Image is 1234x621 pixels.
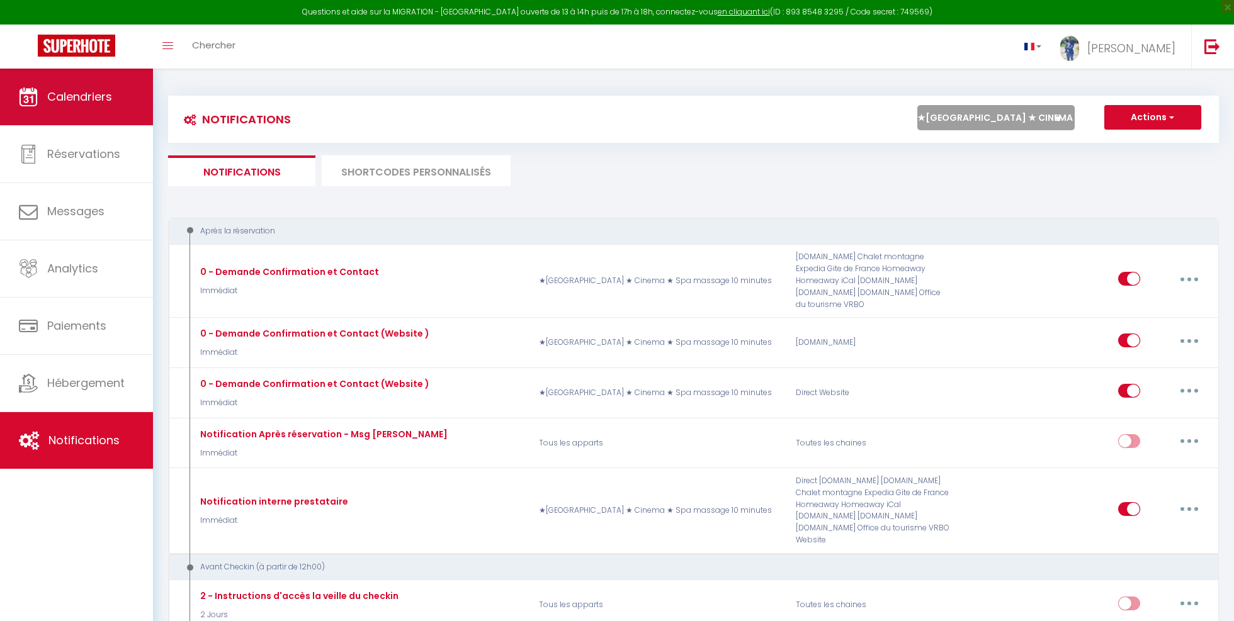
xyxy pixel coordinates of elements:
[197,377,429,391] div: 0 - Demande Confirmation et Contact (Website )
[531,475,788,546] p: ★[GEOGRAPHIC_DATA] ★ Cinema ★ Spa massage 10 minutes
[718,6,770,17] a: en cliquant ici
[531,251,788,310] p: ★[GEOGRAPHIC_DATA] ★ Cinema ★ Spa massage 10 minutes
[197,397,429,409] p: Immédiat
[788,475,959,546] div: Direct [DOMAIN_NAME] [DOMAIN_NAME] Chalet montagne Expedia Gite de France Homeaway Homeaway iCal ...
[197,265,379,279] div: 0 - Demande Confirmation et Contact
[197,427,448,441] div: Notification Après réservation - Msg [PERSON_NAME]
[1051,25,1191,69] a: ... [PERSON_NAME]
[322,155,511,186] li: SHORTCODES PERSONNALISÉS
[197,495,348,508] div: Notification interne prestataire
[1087,40,1175,56] span: [PERSON_NAME]
[47,318,106,333] span: Paiements
[531,425,788,461] p: Tous les apparts
[47,260,98,276] span: Analytics
[197,609,399,621] p: 2 Jours
[38,35,115,57] img: Super Booking
[178,105,291,133] h3: Notifications
[788,425,959,461] div: Toutes les chaines
[197,447,448,459] p: Immédiat
[192,38,235,52] span: Chercher
[1181,568,1234,621] iframe: LiveChat chat widget
[788,251,959,310] div: [DOMAIN_NAME] Chalet montagne Expedia Gite de France Homeaway Homeaway iCal [DOMAIN_NAME] [DOMAIN...
[47,203,105,219] span: Messages
[197,285,379,297] p: Immédiat
[197,589,399,603] div: 2 - Instructions d'accès la veille du checkin
[47,89,112,104] span: Calendriers
[1060,36,1079,61] img: ...
[197,515,348,527] p: Immédiat
[47,375,125,391] span: Hébergement
[48,432,120,448] span: Notifications
[531,374,788,411] p: ★[GEOGRAPHIC_DATA] ★ Cinema ★ Spa massage 10 minutes
[197,327,429,340] div: 0 - Demande Confirmation et Contact (Website )
[788,374,959,411] div: Direct Website
[788,324,959,361] div: [DOMAIN_NAME]
[180,225,1187,237] div: Après la réservation
[197,347,429,359] p: Immédiat
[1204,38,1220,54] img: logout
[168,155,315,186] li: Notifications
[47,146,120,162] span: Réservations
[531,324,788,361] p: ★[GEOGRAPHIC_DATA] ★ Cinema ★ Spa massage 10 minutes
[183,25,245,69] a: Chercher
[1104,105,1201,130] button: Actions
[180,561,1187,573] div: Avant Checkin (à partir de 12h00)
